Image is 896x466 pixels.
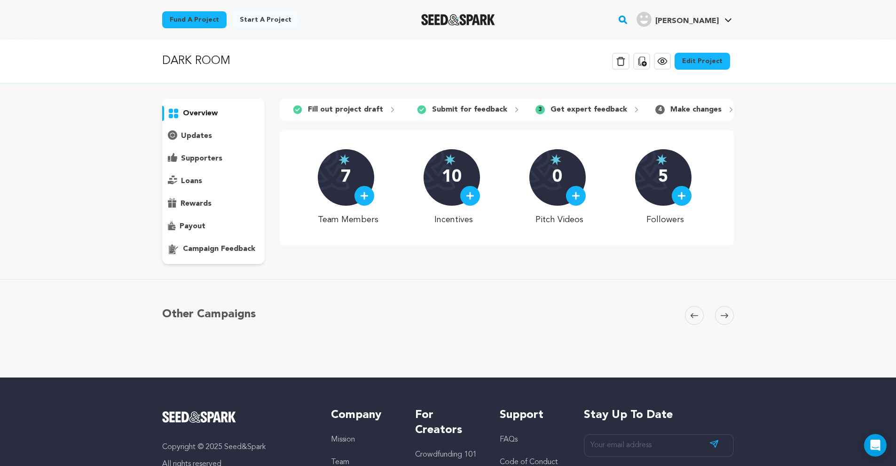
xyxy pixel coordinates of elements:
p: Incentives [424,213,484,226]
p: campaign feedback [183,243,255,255]
img: plus.svg [677,192,686,200]
img: Seed&Spark Logo Dark Mode [421,14,495,25]
div: Joshua T.'s Profile [637,12,719,27]
h5: Support [500,408,565,423]
p: 0 [552,168,562,187]
h5: Other Campaigns [162,306,256,323]
p: updates [181,130,212,142]
button: rewards [162,196,265,211]
img: plus.svg [466,192,474,200]
a: Mission [331,436,355,443]
p: rewards [181,198,212,209]
input: Your email address [584,434,734,457]
a: Seed&Spark Homepage [421,14,495,25]
p: supporters [181,153,222,164]
p: payout [180,221,205,232]
p: 5 [658,168,668,187]
p: Followers [635,213,696,226]
p: 7 [341,168,351,187]
p: Copyright © 2025 Seed&Spark [162,442,312,453]
img: plus.svg [360,192,369,200]
p: Fill out project draft [308,104,383,115]
p: Pitch Videos [529,213,590,226]
button: payout [162,219,265,234]
a: Start a project [232,11,299,28]
p: Get expert feedback [550,104,627,115]
p: loans [181,176,202,187]
h5: Company [331,408,396,423]
a: Crowdfunding 101 [415,451,477,458]
button: loans [162,174,265,189]
span: Joshua T.'s Profile [635,10,734,30]
img: plus.svg [572,192,580,200]
h5: Stay up to date [584,408,734,423]
a: Edit Project [675,53,730,70]
p: Make changes [670,104,722,115]
p: Team Members [318,213,378,226]
a: Code of Conduct [500,458,558,466]
button: overview [162,106,265,121]
div: Open Intercom Messenger [864,434,887,457]
a: FAQs [500,436,518,443]
span: [PERSON_NAME] [655,17,719,25]
p: Submit for feedback [432,104,507,115]
h5: For Creators [415,408,480,438]
a: Joshua T.'s Profile [635,10,734,27]
button: supporters [162,151,265,166]
p: DARK ROOM [162,53,230,70]
img: Seed&Spark Logo [162,411,236,423]
span: 4 [655,105,665,114]
p: overview [183,108,218,119]
p: 10 [442,168,462,187]
img: user.png [637,12,652,27]
a: Team [331,458,349,466]
button: updates [162,129,265,144]
a: Fund a project [162,11,227,28]
span: 3 [535,105,545,114]
button: campaign feedback [162,241,265,257]
a: Seed&Spark Homepage [162,411,312,423]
